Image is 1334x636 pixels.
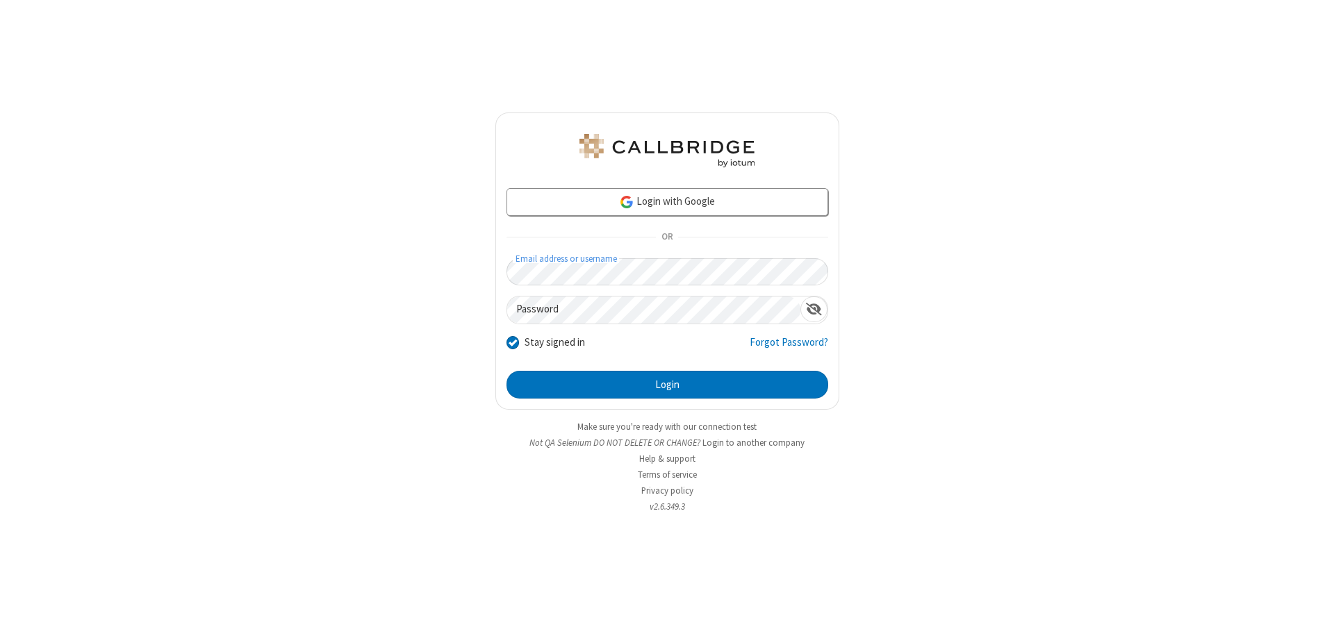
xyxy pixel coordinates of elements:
a: Make sure you're ready with our connection test [577,421,757,433]
li: v2.6.349.3 [495,500,839,513]
a: Privacy policy [641,485,693,496]
input: Email address or username [507,258,828,285]
li: Not QA Selenium DO NOT DELETE OR CHANGE? [495,436,839,449]
input: Password [507,296,800,324]
button: Login [507,371,828,399]
span: OR [656,228,678,247]
a: Help & support [639,453,695,465]
label: Stay signed in [525,335,585,351]
iframe: Chat [1299,600,1324,626]
div: Show password [800,296,827,322]
a: Forgot Password? [750,335,828,361]
img: google-icon.png [619,194,634,210]
button: Login to another company [702,436,805,449]
a: Terms of service [638,469,697,480]
img: QA Selenium DO NOT DELETE OR CHANGE [577,134,757,167]
a: Login with Google [507,188,828,216]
